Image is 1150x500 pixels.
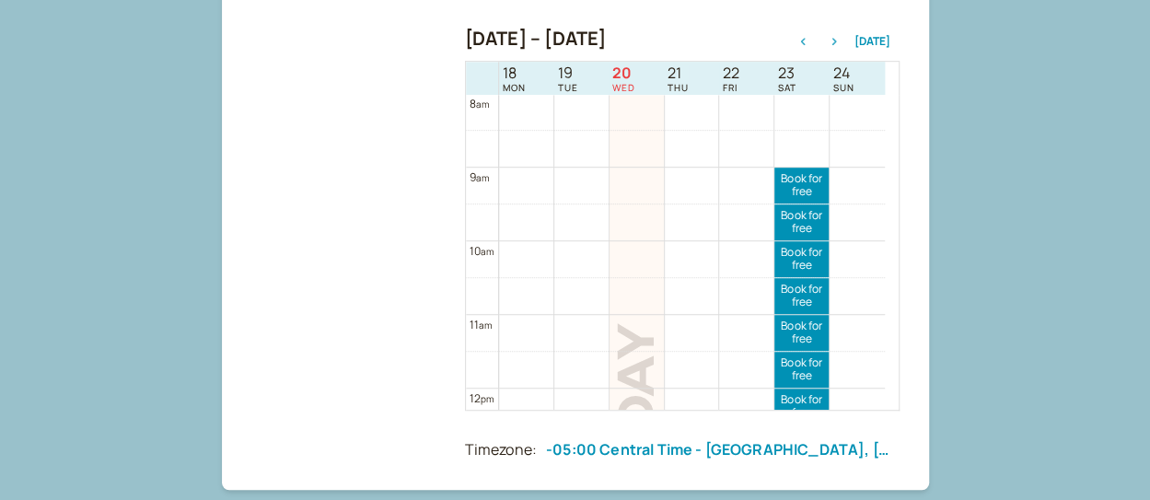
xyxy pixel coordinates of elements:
span: 21 [668,64,689,82]
a: August 18, 2025 [499,63,529,95]
div: 9 [470,169,490,186]
a: August 20, 2025 [609,63,639,95]
span: 19 [557,64,577,82]
a: August 19, 2025 [553,63,581,95]
span: THU [668,82,689,93]
div: 12 [470,390,494,407]
span: am [476,98,489,110]
span: MON [503,82,526,93]
span: Book for free [774,209,829,236]
a: August 23, 2025 [774,63,800,95]
span: WED [612,82,635,93]
span: Book for free [774,283,829,309]
div: Timezone: [465,438,537,462]
span: 22 [723,64,739,82]
a: August 21, 2025 [664,63,692,95]
div: 11 [470,316,493,333]
span: Book for free [774,356,829,383]
button: [DATE] [854,35,890,48]
a: August 24, 2025 [830,63,858,95]
span: am [476,171,489,184]
a: August 22, 2025 [719,63,743,95]
span: am [481,245,494,258]
span: SAT [778,82,796,93]
span: 24 [833,64,854,82]
span: Book for free [774,172,829,199]
h2: [DATE] – [DATE] [465,28,607,50]
span: Book for free [774,246,829,273]
span: Book for free [774,393,829,420]
span: FRI [723,82,739,93]
span: Book for free [774,320,829,346]
span: 20 [612,64,635,82]
span: am [479,319,492,331]
span: TUE [557,82,577,93]
span: 23 [778,64,796,82]
div: 8 [470,95,490,112]
div: 10 [470,242,494,260]
span: 18 [503,64,526,82]
span: pm [481,392,494,405]
span: SUN [833,82,854,93]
